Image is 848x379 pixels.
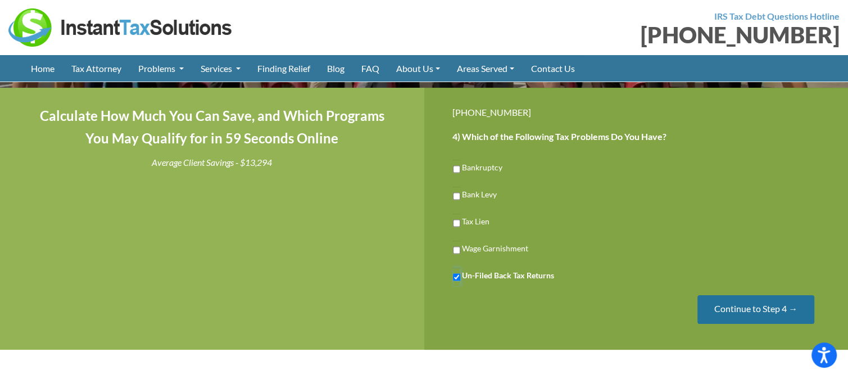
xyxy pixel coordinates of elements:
[462,269,554,281] label: Un-Filed Back Tax Returns
[452,131,666,143] label: 4) Which of the Following Tax Problems Do You Have?
[448,55,523,82] a: Areas Served
[697,295,814,324] input: Continue to Step 4 →
[714,11,840,21] strong: IRS Tax Debt Questions Hotline
[319,55,353,82] a: Blog
[152,157,272,168] i: Average Client Savings - $13,294
[523,55,583,82] a: Contact Us
[8,8,233,47] img: Instant Tax Solutions Logo
[22,55,63,82] a: Home
[452,105,820,120] div: [PHONE_NUMBER]
[249,55,319,82] a: Finding Relief
[192,55,249,82] a: Services
[462,188,497,200] label: Bank Levy
[130,55,192,82] a: Problems
[28,105,396,151] h4: Calculate How Much You Can Save, and Which Programs You May Qualify for in 59 Seconds Online
[8,21,233,31] a: Instant Tax Solutions Logo
[388,55,448,82] a: About Us
[462,215,489,227] label: Tax Lien
[63,55,130,82] a: Tax Attorney
[353,55,388,82] a: FAQ
[462,161,502,173] label: Bankruptcy
[433,24,840,46] div: [PHONE_NUMBER]
[462,242,528,254] label: Wage Garnishment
